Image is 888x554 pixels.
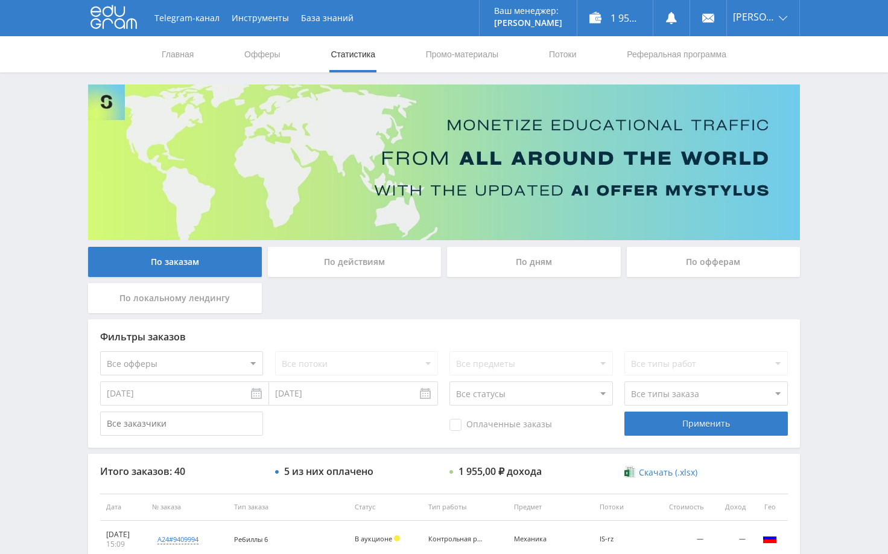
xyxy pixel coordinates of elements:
div: По офферам [627,247,801,277]
img: Banner [88,84,800,240]
div: Применить [624,412,787,436]
img: rus.png [763,531,777,546]
div: Итого заказов: 40 [100,466,263,477]
div: Механика [514,535,568,543]
div: 15:09 [106,540,140,549]
div: IS-rz [600,535,644,543]
span: Оплаченные заказы [449,419,552,431]
th: Тип работы [422,494,508,521]
p: [PERSON_NAME] [494,18,562,28]
a: Промо-материалы [425,36,499,72]
div: По локальному лендингу [88,283,262,313]
div: По дням [447,247,621,277]
div: a24#9409994 [157,535,198,544]
div: 5 из них оплачено [284,466,373,477]
div: Фильтры заказов [100,331,788,342]
div: По заказам [88,247,262,277]
a: Реферальная программа [626,36,728,72]
a: Скачать (.xlsx) [624,466,697,479]
img: xlsx [624,466,635,478]
th: Стоимость [650,494,709,521]
th: Тип заказа [228,494,349,521]
th: Потоки [594,494,650,521]
th: Статус [349,494,422,521]
span: Ребиллы 6 [234,535,268,544]
th: Доход [709,494,752,521]
a: Главная [160,36,195,72]
span: В аукционе [355,534,392,543]
a: Статистика [329,36,376,72]
th: Гео [752,494,788,521]
th: Предмет [508,494,594,521]
th: № заказа [146,494,228,521]
div: По действиям [268,247,442,277]
p: Ваш менеджер: [494,6,562,16]
div: [DATE] [106,530,140,540]
a: Офферы [243,36,282,72]
div: 1 955,00 ₽ дохода [458,466,542,477]
span: [PERSON_NAME] [733,12,775,22]
span: Холд [394,535,400,541]
span: Скачать (.xlsx) [639,468,697,477]
input: Все заказчики [100,412,263,436]
div: Контрольная работа [428,535,483,543]
th: Дата [100,494,146,521]
a: Потоки [548,36,578,72]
